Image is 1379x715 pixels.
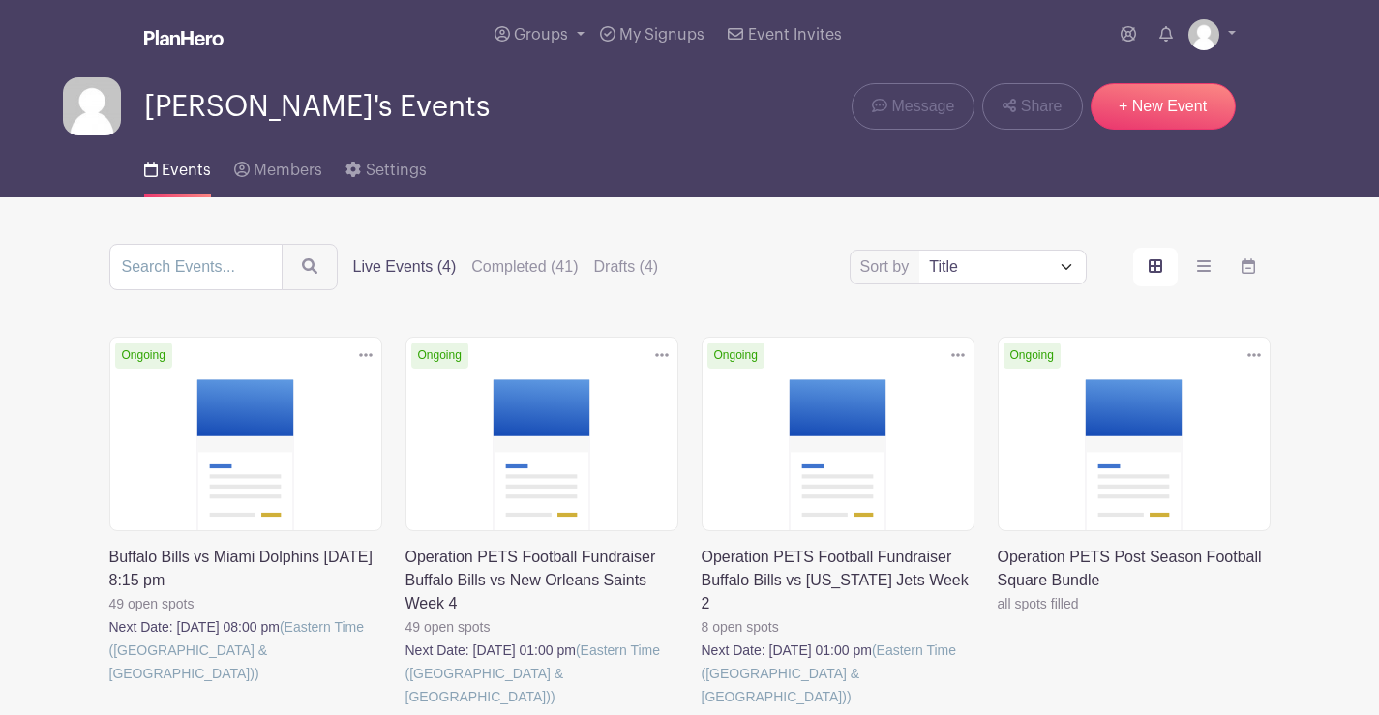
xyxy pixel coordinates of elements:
[748,27,842,43] span: Event Invites
[891,95,954,118] span: Message
[982,83,1082,130] a: Share
[144,135,211,197] a: Events
[471,255,578,279] label: Completed (41)
[234,135,322,197] a: Members
[1091,83,1236,130] a: + New Event
[144,30,224,45] img: logo_white-6c42ec7e38ccf1d336a20a19083b03d10ae64f83f12c07503d8b9e83406b4c7d.svg
[254,163,322,178] span: Members
[1021,95,1063,118] span: Share
[852,83,974,130] a: Message
[366,163,427,178] span: Settings
[619,27,704,43] span: My Signups
[353,255,675,279] div: filters
[1188,19,1219,50] img: default-ce2991bfa6775e67f084385cd625a349d9dcbb7a52a09fb2fda1e96e2d18dcdb.png
[860,255,915,279] label: Sort by
[162,163,211,178] span: Events
[353,255,457,279] label: Live Events (4)
[345,135,426,197] a: Settings
[109,244,283,290] input: Search Events...
[594,255,659,279] label: Drafts (4)
[144,91,490,123] span: [PERSON_NAME]'s Events
[514,27,568,43] span: Groups
[1133,248,1271,286] div: order and view
[63,77,121,135] img: default-ce2991bfa6775e67f084385cd625a349d9dcbb7a52a09fb2fda1e96e2d18dcdb.png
